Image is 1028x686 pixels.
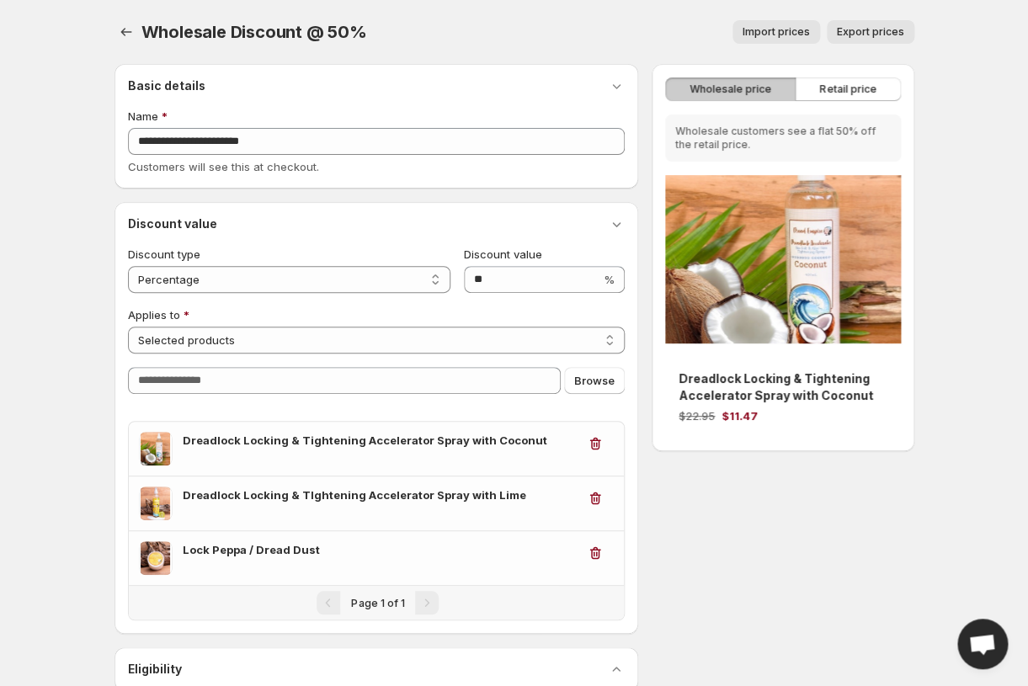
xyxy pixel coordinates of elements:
p: Wholesale customers see a flat 50% off the retail price. [675,125,890,152]
span: $22.95 [679,409,715,423]
h3: Eligibility [128,661,182,678]
span: % [604,273,615,286]
span: Export prices [837,25,904,39]
button: Import prices [732,20,820,44]
span: Page 1 of 1 [351,597,404,609]
span: Wholesale price [690,82,771,96]
span: Browse [574,372,615,389]
span: Applies to [128,308,180,322]
span: Retail price [819,82,876,96]
h3: Dreadlock Locking & TIghtening Accelerator Spray with Lime [183,487,578,503]
h3: Basic details [128,77,205,94]
h3: Lock Peppa / Dread Dust [183,541,578,558]
span: Wholesale Discount @ 50% [141,22,367,42]
img: Dreadlock Locking & Tightening Accelerator Spray with Coconut [665,175,900,343]
div: Open chat [957,619,1008,669]
button: Export prices [827,20,914,44]
span: Name [128,109,158,123]
button: Retail price [795,77,900,101]
span: Discount type [128,247,200,261]
button: Browse [564,367,625,394]
h3: Dreadlock Locking & Tightening Accelerator Spray with Coconut [183,432,578,449]
span: $11.47 [722,409,758,423]
h3: Discount value [128,215,217,232]
span: Discount value [464,247,542,261]
h3: Dreadlock Locking & Tightening Accelerator Spray with Coconut [679,370,887,404]
button: Wholesale price [665,77,796,101]
span: Customers will see this at checkout. [128,160,319,173]
span: Import prices [743,25,810,39]
nav: Pagination [129,585,625,620]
